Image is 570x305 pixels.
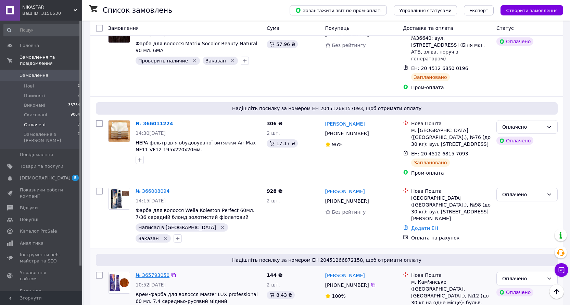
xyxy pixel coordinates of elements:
a: HEPA фільтр для вбудовуваної витяжки Air Max NF11 VF12 195х220х20мм. [136,140,256,152]
a: [PERSON_NAME] [325,188,365,195]
a: Фарба для волосся Matrix Socolor Beauty Natural 90 мл. 6MA [136,41,257,53]
span: 9064 [71,112,80,118]
span: Відгуки [20,205,38,211]
span: Надішліть посилку за номером ЕН 20451268157093, щоб отримати оплату [99,105,555,112]
span: 928 ₴ [267,188,282,194]
div: [GEOGRAPHIC_DATA] ([GEOGRAPHIC_DATA].), №98 (до 30 кг): вул. [STREET_ADDRESS][PERSON_NAME] [411,195,491,222]
span: Надішліть посилку за номером ЕН 20451266872158, щоб отримати оплату [99,257,555,263]
span: 2 шт. [267,198,280,203]
span: 0 [78,131,80,144]
span: Замовлення з [PERSON_NAME] [24,131,78,144]
span: Каталог ProSale [20,228,57,234]
div: Оплачено [502,275,544,282]
span: 14:30[DATE] [136,130,166,136]
span: Інструменти веб-майстра та SEO [20,252,63,264]
div: м. [GEOGRAPHIC_DATA] ([GEOGRAPHIC_DATA].), №76 (до 30 кг): вул. [STREET_ADDRESS] [411,127,491,148]
span: Без рейтингу [332,209,366,215]
span: Показники роботи компанії [20,187,63,199]
span: ЕН: 20 4512 6850 0196 [411,66,468,71]
a: № 366008094 [136,188,169,194]
span: Виконані [24,102,45,108]
span: Заказан [205,58,226,63]
button: Експорт [464,5,494,15]
button: Наверх [549,284,564,299]
div: Пром-оплата [411,84,491,91]
span: Експорт [469,8,489,13]
span: Проверить наличие [138,58,188,63]
span: [DEMOGRAPHIC_DATA] [20,175,71,181]
span: Замовлення [108,25,139,31]
div: Оплачено [502,191,544,198]
span: 5 [72,175,79,181]
button: Створити замовлення [501,5,563,15]
span: Статус [496,25,514,31]
div: 57.96 ₴ [267,40,298,48]
a: № 365793050 [136,272,169,278]
button: Завантажити звіт по пром-оплаті [290,5,387,15]
span: [PHONE_NUMBER] [325,198,369,204]
div: Оплата на рахунок [411,234,491,241]
span: Cума [267,25,279,31]
span: Прийняті [24,93,45,99]
span: 306 ₴ [267,121,282,126]
a: Створити замовлення [494,7,563,13]
span: Головна [20,43,39,49]
span: 7 [78,122,80,128]
div: Пром-оплата [411,169,491,176]
div: [GEOGRAPHIC_DATA], Поштомат №36640: вул. [STREET_ADDRESS] (Біля маг. АТБ, зліва, поруч з генерато... [411,28,491,62]
div: Нова Пошта [411,188,491,195]
svg: Видалити мітку [192,58,197,63]
span: Управління статусами [399,8,452,13]
span: 144 ₴ [267,272,282,278]
span: Аналітика [20,240,43,246]
span: [PHONE_NUMBER] [325,131,369,136]
input: Пошук [3,24,81,36]
span: NIKASTAR [22,4,74,10]
div: Оплачено [496,137,533,145]
span: ЕН: 20 4512 6815 7093 [411,151,468,156]
span: [PHONE_NUMBER] [325,282,369,288]
button: Чат з покупцем [555,263,568,277]
span: 14:15[DATE] [136,198,166,203]
span: 2 [78,93,80,99]
span: Нові [24,83,34,89]
span: 0 [78,83,80,89]
button: Управління статусами [394,5,457,15]
span: 10:52[DATE] [136,282,166,288]
div: Нова Пошта [411,272,491,279]
a: [PERSON_NAME] [325,120,365,127]
span: Замовлення та повідомлення [20,54,82,67]
a: [PERSON_NAME] [325,272,365,279]
a: Фото товару [108,272,130,294]
span: 100% [332,293,346,299]
svg: Видалити мітку [220,225,225,230]
img: Фото товару [109,120,130,142]
div: Заплановано [411,73,450,81]
span: 33734 [68,102,80,108]
a: Фото товару [108,188,130,210]
a: Додати ЕН [411,225,438,231]
svg: Видалити мітку [163,236,168,241]
span: Створити замовлення [506,8,558,13]
span: Оплачені [24,122,46,128]
span: 96% [332,142,343,147]
a: Фарба для волосся Wella Koleston Perfect 60мл. 7/36 середній блонд золотистий фіолетовий [136,208,254,220]
div: Оплачено [496,37,533,46]
span: Крем-фарба для волосся Master LUX professional 60 мл. 7.4 середньо-русявий мiдний [136,292,258,304]
div: Нова Пошта [411,120,491,127]
a: Фото товару [108,120,130,142]
img: Фото товару [109,272,130,293]
span: Товари та послуги [20,163,63,169]
span: Покупець [325,25,350,31]
span: Повідомлення [20,152,53,158]
span: Гаманець компанії [20,288,63,300]
span: Без рейтингу [332,43,366,48]
span: 2 шт. [267,130,280,136]
span: Скасовані [24,112,47,118]
div: 17.17 ₴ [267,139,298,148]
h1: Список замовлень [103,6,172,14]
div: Ваш ID: 3156530 [22,10,82,16]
